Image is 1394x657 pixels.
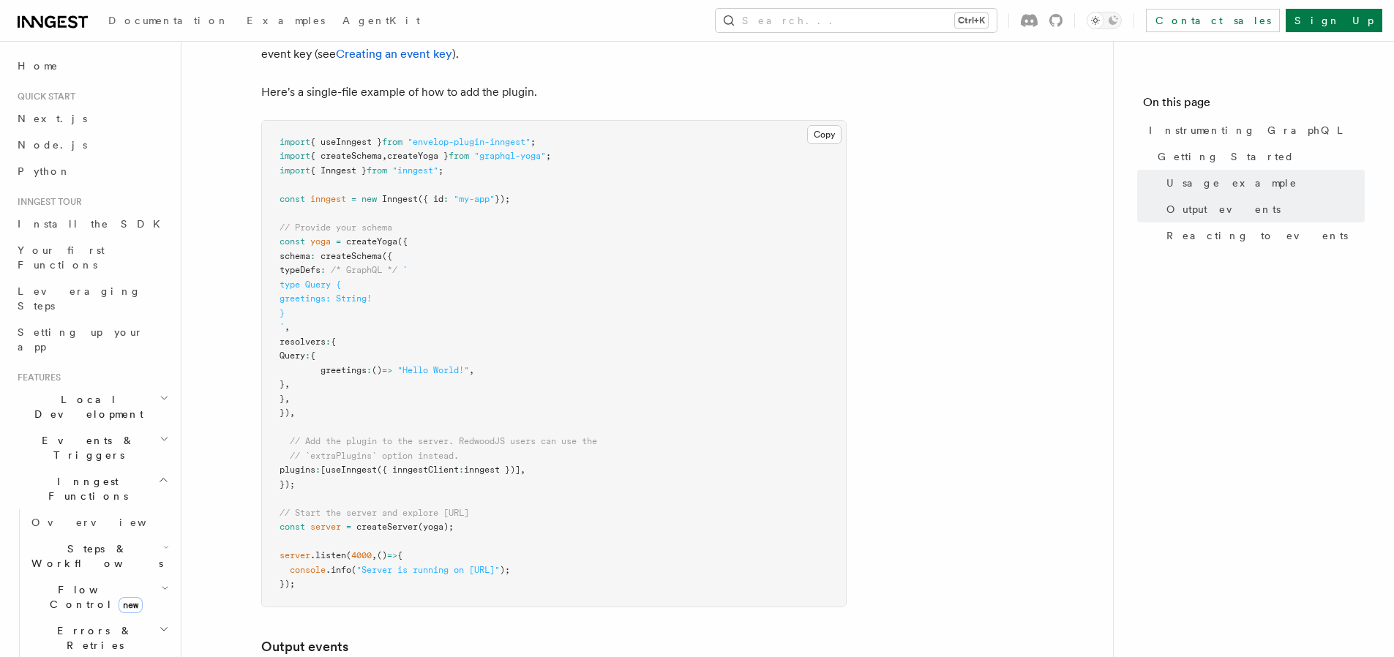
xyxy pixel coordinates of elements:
span: { [310,350,315,361]
span: Errors & Retries [26,623,159,653]
button: Copy [807,125,842,144]
span: }); [280,479,295,489]
span: , [520,465,525,475]
span: } [280,379,285,389]
a: Python [12,158,172,184]
span: import [280,137,310,147]
span: greetings: String! [280,293,372,304]
button: Steps & Workflows [26,536,172,577]
span: }); [495,194,510,204]
span: // Add the plugin to the server. RedwoodJS users can use the [290,436,597,446]
span: "envelop-plugin-inngest" [408,137,531,147]
span: Next.js [18,113,87,124]
span: Inngest [382,194,418,204]
span: ); [500,565,510,575]
span: Query [280,350,305,361]
span: "Hello World!" [397,365,469,375]
button: Inngest Functions [12,468,172,509]
span: { useInngest } [310,137,382,147]
span: createSchema [321,251,382,261]
h4: On this page [1143,94,1365,117]
span: import [280,151,310,161]
span: Install the SDK [18,218,169,230]
span: // Provide your schema [280,222,392,233]
span: Setting up your app [18,326,143,353]
span: "my-app" [454,194,495,204]
button: Flow Controlnew [26,577,172,617]
span: : [459,465,464,475]
span: 4000 [351,550,372,560]
span: , [285,322,290,332]
span: createYoga } [387,151,449,161]
span: [ [321,465,326,475]
a: Your first Functions [12,237,172,278]
span: ; [531,137,536,147]
a: Output events [261,637,348,657]
span: new [361,194,377,204]
span: , [285,394,290,404]
span: }); [280,579,295,589]
a: Next.js [12,105,172,132]
span: createServer [356,522,418,532]
button: Events & Triggers [12,427,172,468]
span: const [280,194,305,204]
a: Setting up your app [12,319,172,360]
span: yoga [310,236,331,247]
span: : [443,194,449,204]
span: ({ inngestClient [377,465,459,475]
span: Instrumenting GraphQL [1149,123,1353,138]
span: AgentKit [342,15,420,26]
span: Reacting to events [1166,228,1348,243]
span: ( [346,550,351,560]
span: Quick start [12,91,75,102]
span: => [387,550,397,560]
span: createYoga [346,236,397,247]
span: Steps & Workflows [26,541,163,571]
span: Usage example [1166,176,1297,190]
span: Inngest tour [12,196,82,208]
a: Usage example [1161,170,1365,196]
span: () [377,550,387,560]
a: Creating an event key [336,47,452,61]
span: resolvers [280,337,326,347]
span: ({ [397,236,408,247]
span: , [372,550,377,560]
span: ; [546,151,551,161]
span: ` [280,322,285,332]
a: Getting Started [1152,143,1365,170]
span: : [310,251,315,261]
span: "inngest" [392,165,438,176]
a: Output events [1161,196,1365,222]
span: Local Development [12,392,160,421]
span: Documentation [108,15,229,26]
span: } [280,394,285,404]
span: from [382,137,402,147]
span: Node.js [18,139,87,151]
span: = [351,194,356,204]
kbd: Ctrl+K [955,13,988,28]
span: : [367,365,372,375]
span: ({ id [418,194,443,204]
span: Examples [247,15,325,26]
button: Local Development [12,386,172,427]
span: : [315,465,321,475]
span: "Server is running on [URL]" [356,565,500,575]
span: (yoga); [418,522,454,532]
span: = [336,236,341,247]
span: .info [326,565,351,575]
span: = [346,522,351,532]
span: type Query { [280,279,341,290]
span: } [280,308,285,318]
p: Using just requires that you have an Inngest client (see the ) set up with an appropriate event k... [261,23,847,64]
span: : [305,350,310,361]
span: .listen [310,550,346,560]
span: ({ [382,251,392,261]
span: // Start the server and explore [URL] [280,508,469,518]
span: }) [280,408,290,418]
span: from [449,151,469,161]
span: Overview [31,517,182,528]
a: Node.js [12,132,172,158]
span: inngest [310,194,346,204]
span: { createSchema [310,151,382,161]
span: useInngest [326,465,377,475]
